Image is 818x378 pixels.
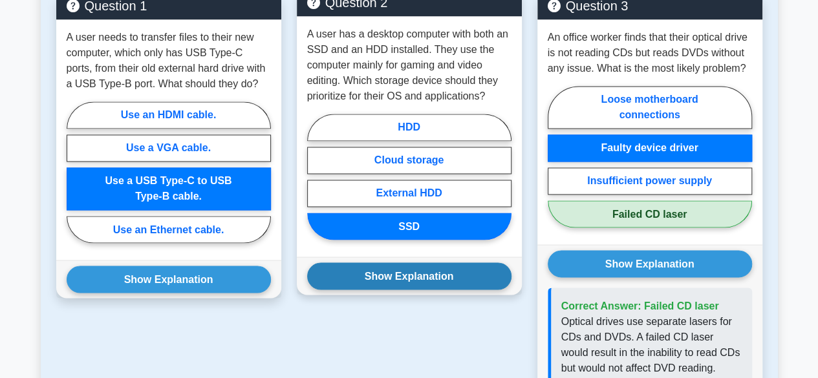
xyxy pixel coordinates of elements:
label: Insufficient power supply [548,167,752,194]
label: Use an Ethernet cable. [67,216,271,243]
label: Use an HDMI cable. [67,101,271,129]
p: An office worker finds that their optical drive is not reading CDs but reads DVDs without any iss... [548,30,752,76]
button: Show Explanation [307,262,511,289]
label: HDD [307,114,511,141]
label: Loose motherboard connections [548,86,752,129]
label: Use a VGA cable. [67,134,271,162]
label: External HDD [307,180,511,207]
button: Show Explanation [548,250,752,277]
button: Show Explanation [67,266,271,293]
span: Correct Answer: Failed CD laser [561,300,719,311]
label: Cloud storage [307,147,511,174]
label: SSD [307,213,511,240]
label: Failed CD laser [548,200,752,227]
label: Use a USB Type-C to USB Type-B cable. [67,167,271,210]
label: Faulty device driver [548,134,752,162]
p: A user needs to transfer files to their new computer, which only has USB Type-C ports, from their... [67,30,271,92]
p: A user has a desktop computer with both an SSD and an HDD installed. They use the computer mainly... [307,26,511,104]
